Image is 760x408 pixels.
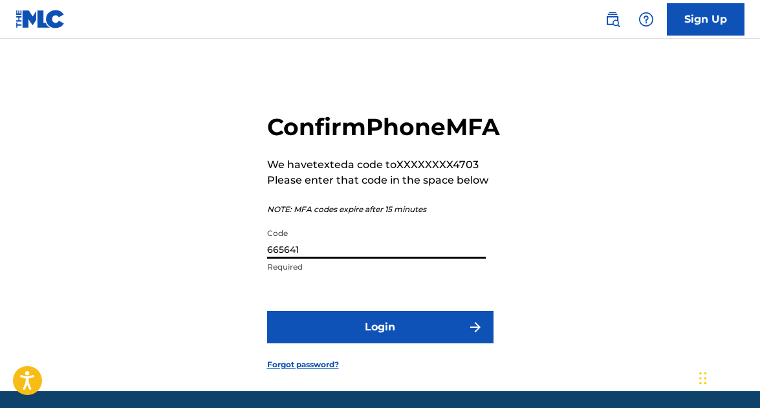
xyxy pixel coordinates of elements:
a: Sign Up [667,3,744,36]
div: Help [633,6,659,32]
p: NOTE: MFA codes expire after 15 minutes [267,204,500,215]
a: Forgot password? [267,359,339,370]
img: MLC Logo [16,10,65,28]
h2: Confirm Phone MFA [267,113,500,142]
div: Drag [699,359,707,398]
a: Public Search [600,6,625,32]
img: help [638,12,654,27]
p: Required [267,261,486,273]
p: We have texted a code to XXXXXXXX4703 [267,157,500,173]
button: Login [267,311,494,343]
p: Please enter that code in the space below [267,173,500,188]
img: search [605,12,620,27]
iframe: Chat Widget [695,346,760,408]
img: f7272a7cc735f4ea7f67.svg [468,319,483,335]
